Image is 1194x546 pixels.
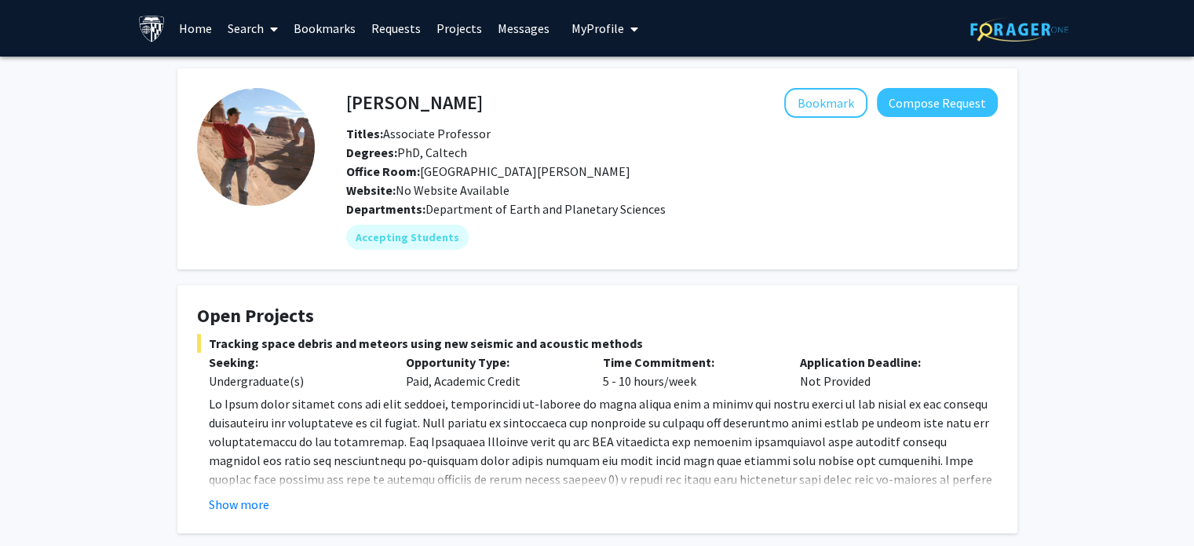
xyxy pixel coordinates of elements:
[286,1,363,56] a: Bookmarks
[346,126,383,141] b: Titles:
[877,88,998,117] button: Compose Request to Kevin Lewis
[197,88,315,206] img: Profile Picture
[429,1,490,56] a: Projects
[12,475,67,534] iframe: Chat
[197,334,998,353] span: Tracking space debris and meteors using new seismic and acoustic methods
[209,372,382,390] div: Undergraduate(s)
[425,201,666,217] span: Department of Earth and Planetary Sciences
[197,305,998,328] h4: Open Projects
[784,88,867,118] button: Add Kevin Lewis to Bookmarks
[220,1,286,56] a: Search
[171,1,220,56] a: Home
[138,15,166,42] img: Johns Hopkins University Logo
[209,353,382,372] p: Seeking:
[346,225,469,250] mat-chip: Accepting Students
[788,353,985,390] div: Not Provided
[591,353,788,390] div: 5 - 10 hours/week
[209,495,269,514] button: Show more
[970,17,1068,42] img: ForagerOne Logo
[346,126,491,141] span: Associate Professor
[406,353,579,372] p: Opportunity Type:
[490,1,557,56] a: Messages
[346,145,467,160] span: PhD, Caltech
[346,163,630,179] span: [GEOGRAPHIC_DATA][PERSON_NAME]
[346,145,397,160] b: Degrees:
[346,201,425,217] b: Departments:
[346,182,509,198] span: No Website Available
[363,1,429,56] a: Requests
[346,182,396,198] b: Website:
[346,88,483,117] h4: [PERSON_NAME]
[603,353,776,372] p: Time Commitment:
[394,353,591,390] div: Paid, Academic Credit
[346,163,420,179] b: Office Room:
[571,20,624,36] span: My Profile
[800,353,973,372] p: Application Deadline:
